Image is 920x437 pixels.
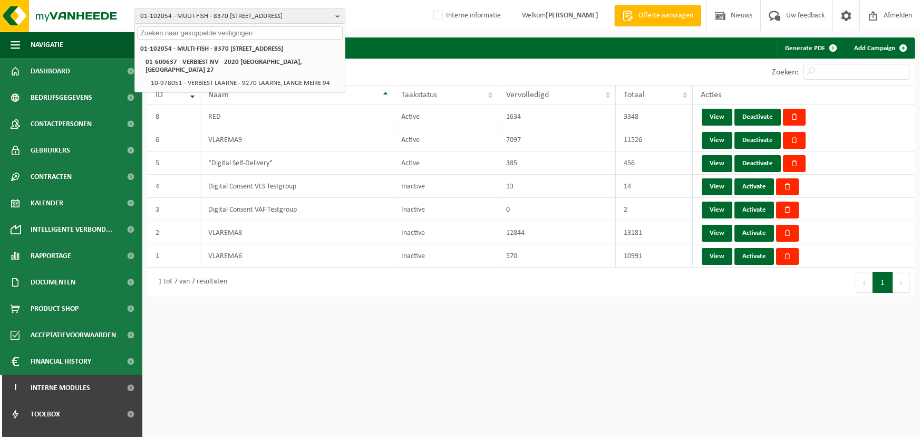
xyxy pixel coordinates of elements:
[148,128,200,151] td: 6
[846,37,914,59] a: Add Campaign
[393,244,498,268] td: Inactive
[156,91,163,99] span: ID
[146,59,302,73] strong: 01-600637 - VERBIEST NV - 2020 [GEOGRAPHIC_DATA], [GEOGRAPHIC_DATA] 27
[140,45,283,52] strong: 01-102054 - MULTI-FISH - 8370 [STREET_ADDRESS]
[702,132,732,149] a: View
[624,91,645,99] span: Totaal
[148,105,200,128] td: 8
[31,269,75,296] span: Documenten
[393,151,498,175] td: Active
[148,198,200,221] td: 3
[31,296,79,322] span: Product Shop
[777,37,844,59] a: Generate PDF
[856,272,873,293] button: Previous
[498,198,616,221] td: 0
[393,128,498,151] td: Active
[31,401,60,427] span: Toolbox
[31,322,116,348] span: Acceptatievoorwaarden
[31,137,70,164] span: Gebruikers
[734,109,781,126] a: Deactivate
[11,375,20,401] span: I
[393,105,498,128] td: Active
[148,244,200,268] td: 1
[498,105,616,128] td: 1634
[31,32,63,58] span: Navigatie
[498,221,616,244] td: 12844
[734,178,774,195] a: Activate
[200,105,393,128] td: RED
[498,175,616,198] td: 13
[702,202,732,218] a: View
[498,244,616,268] td: 570
[208,91,229,99] span: Naam
[200,175,393,198] td: Digital Consent VLS Testgroup
[616,198,693,221] td: 2
[772,68,798,77] label: Zoeken:
[200,221,393,244] td: VLAREMA8
[148,221,200,244] td: 2
[616,221,693,244] td: 13181
[702,109,732,126] a: View
[137,26,343,40] input: Zoeken naar gekoppelde vestigingen
[148,151,200,175] td: 5
[701,91,721,99] span: Acties
[616,151,693,175] td: 456
[200,151,393,175] td: “Digital Self-Delivery”
[702,225,732,242] a: View
[702,178,732,195] a: View
[148,175,200,198] td: 4
[734,155,781,172] a: Deactivate
[31,375,90,401] span: Interne modules
[200,128,393,151] td: VLAREMA9
[734,202,774,218] a: Activate
[616,244,693,268] td: 10991
[31,164,72,190] span: Contracten
[616,105,693,128] td: 3348
[734,248,774,265] a: Activate
[546,12,598,20] strong: [PERSON_NAME]
[200,198,393,221] td: Digital Consent VAF Testgroup
[734,225,774,242] a: Activate
[498,151,616,175] td: 385
[31,58,70,84] span: Dashboard
[873,272,893,293] button: 1
[614,5,701,26] a: Offerte aanvragen
[636,11,696,21] span: Offerte aanvragen
[616,128,693,151] td: 11526
[31,111,92,137] span: Contactpersonen
[148,77,343,90] li: 10-978051 - VERBIEST LAARNE - 9270 LAARNE, LANGE MEIRE 94
[431,8,501,24] label: Interne informatie
[893,272,909,293] button: Next
[506,91,549,99] span: Vervolledigd
[134,8,345,24] button: 01-102054 - MULTI-FISH - 8370 [STREET_ADDRESS]
[153,273,227,292] div: 1 tot 7 van 7 resultaten
[702,155,732,172] a: View
[393,198,498,221] td: Inactive
[140,8,331,24] span: 01-102054 - MULTI-FISH - 8370 [STREET_ADDRESS]
[31,348,91,375] span: Financial History
[393,221,498,244] td: Inactive
[31,190,63,216] span: Kalender
[31,84,92,111] span: Bedrijfsgegevens
[702,248,732,265] a: View
[498,128,616,151] td: 7097
[734,132,781,149] a: Deactivate
[31,216,112,243] span: Intelligente verbond...
[401,91,437,99] span: Taakstatus
[393,175,498,198] td: Inactive
[616,175,693,198] td: 14
[200,244,393,268] td: VLAREMA6
[31,243,71,269] span: Rapportage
